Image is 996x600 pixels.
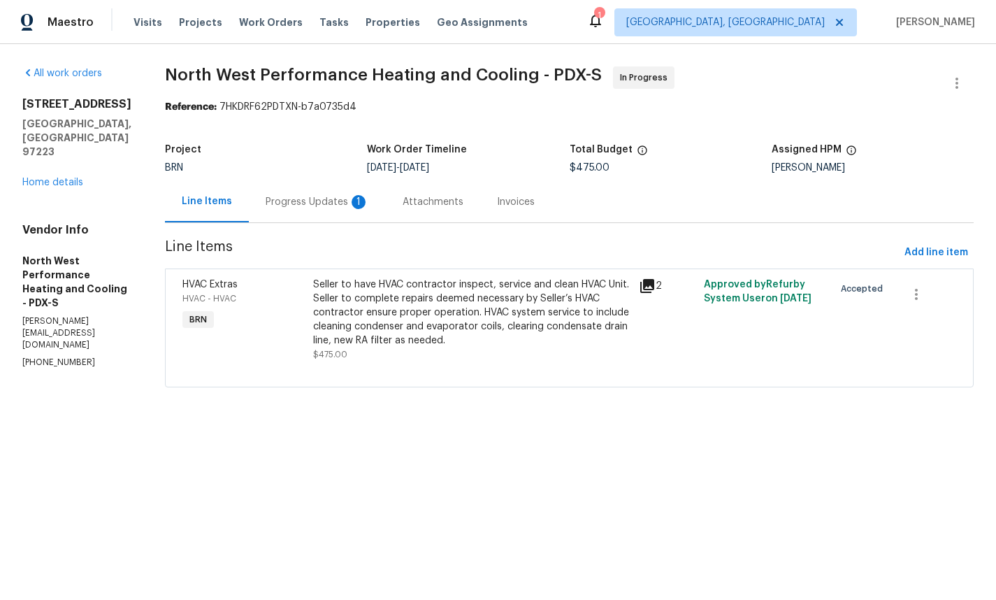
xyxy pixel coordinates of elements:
div: 2 [639,278,695,294]
span: BRN [165,163,183,173]
a: Home details [22,178,83,187]
span: $475.00 [313,350,347,359]
span: In Progress [620,71,673,85]
span: Accepted [841,282,888,296]
span: Approved by Refurby System User on [704,280,811,303]
span: [DATE] [780,294,811,303]
h5: Project [165,145,201,155]
span: Projects [179,15,222,29]
span: North West Performance Heating and Cooling - PDX-S [165,66,602,83]
h5: Work Order Timeline [367,145,467,155]
div: Line Items [182,194,232,208]
span: [DATE] [400,163,429,173]
button: Add line item [899,240,974,266]
div: 1 [594,8,604,22]
span: [DATE] [367,163,396,173]
a: All work orders [22,69,102,78]
div: Seller to have HVAC contractor inspect, service and clean HVAC Unit. Seller to complete repairs d... [313,278,630,348]
div: Attachments [403,195,463,209]
b: Reference: [165,102,217,112]
div: Progress Updates [266,195,369,209]
span: Tasks [319,17,349,27]
h5: North West Performance Heating and Cooling - PDX-S [22,254,131,310]
span: The total cost of line items that have been proposed by Opendoor. This sum includes line items th... [637,145,648,163]
span: Visits [133,15,162,29]
span: Properties [366,15,420,29]
h5: Total Budget [570,145,633,155]
span: The hpm assigned to this work order. [846,145,857,163]
h2: [STREET_ADDRESS] [22,97,131,111]
p: [PHONE_NUMBER] [22,357,131,369]
span: Maestro [48,15,94,29]
p: [PERSON_NAME][EMAIL_ADDRESS][DOMAIN_NAME] [22,315,131,351]
div: Invoices [497,195,535,209]
h5: Assigned HPM [772,145,842,155]
span: BRN [184,313,212,327]
span: HVAC - HVAC [182,294,236,303]
h4: Vendor Info [22,223,131,237]
div: [PERSON_NAME] [772,163,974,173]
div: 1 [352,195,366,209]
span: Geo Assignments [437,15,528,29]
span: - [367,163,429,173]
h5: [GEOGRAPHIC_DATA], [GEOGRAPHIC_DATA] 97223 [22,117,131,159]
span: $475.00 [570,163,609,173]
span: [GEOGRAPHIC_DATA], [GEOGRAPHIC_DATA] [626,15,825,29]
span: Add line item [904,244,968,262]
span: Work Orders [239,15,303,29]
span: Line Items [165,240,899,266]
div: 7HKDRF62PDTXN-b7a0735d4 [165,100,974,114]
span: HVAC Extras [182,280,238,290]
span: [PERSON_NAME] [890,15,975,29]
